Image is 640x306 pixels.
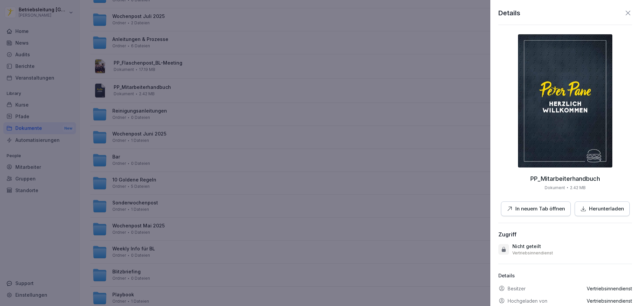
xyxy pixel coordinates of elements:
p: Vertriebsinnendienst [587,285,632,292]
p: In neuem Tab öffnen [515,205,565,213]
p: Besitzer [508,285,526,292]
p: Details [498,8,520,18]
p: Herunterladen [589,205,624,213]
p: Details [498,272,632,280]
p: PP_Mitarbeiterhandbuch [530,175,600,182]
button: Herunterladen [575,201,630,216]
p: Dokument [545,185,565,191]
p: Nicht geteilt [512,243,541,250]
img: thumbnail [518,34,612,167]
p: Hochgeladen von [508,297,547,304]
p: 2.42 MB [570,185,586,191]
div: Zugriff [498,231,517,238]
button: In neuem Tab öffnen [501,201,571,216]
p: Vertriebsinnendienst [512,250,553,256]
p: Vertriebsinnendienst [587,297,632,304]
